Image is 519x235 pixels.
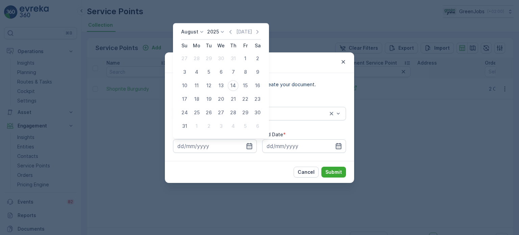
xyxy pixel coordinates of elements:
[252,53,263,64] div: 2
[240,121,251,132] div: 5
[179,121,190,132] div: 31
[179,80,190,91] div: 10
[321,167,346,178] button: Submit
[298,169,315,175] p: Cancel
[216,107,226,118] div: 27
[240,80,251,91] div: 15
[216,121,226,132] div: 3
[240,107,251,118] div: 29
[191,53,202,64] div: 28
[203,121,214,132] div: 2
[179,94,190,104] div: 17
[228,121,239,132] div: 4
[216,94,226,104] div: 20
[252,94,263,104] div: 23
[179,53,190,64] div: 27
[251,40,264,52] th: Saturday
[252,107,263,118] div: 30
[228,107,239,118] div: 28
[228,80,239,91] div: 14
[178,40,191,52] th: Sunday
[252,67,263,77] div: 9
[203,80,214,91] div: 12
[191,80,202,91] div: 11
[240,67,251,77] div: 8
[228,53,239,64] div: 31
[191,40,203,52] th: Monday
[191,94,202,104] div: 18
[262,132,283,137] label: End Date
[203,40,215,52] th: Tuesday
[227,40,239,52] th: Thursday
[203,53,214,64] div: 29
[325,169,342,175] p: Submit
[262,139,346,153] input: dd/mm/yyyy
[216,53,226,64] div: 30
[236,28,252,35] p: [DATE]
[173,139,257,153] input: dd/mm/yyyy
[216,67,226,77] div: 6
[191,121,202,132] div: 1
[228,94,239,104] div: 21
[207,28,219,35] p: 2025
[191,67,202,77] div: 4
[203,107,214,118] div: 26
[191,107,202,118] div: 25
[216,80,226,91] div: 13
[179,67,190,77] div: 3
[240,53,251,64] div: 1
[252,121,263,132] div: 6
[203,67,214,77] div: 5
[294,167,319,178] button: Cancel
[181,28,198,35] p: August
[228,67,239,77] div: 7
[239,40,251,52] th: Friday
[240,94,251,104] div: 22
[179,107,190,118] div: 24
[203,94,214,104] div: 19
[252,80,263,91] div: 16
[215,40,227,52] th: Wednesday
